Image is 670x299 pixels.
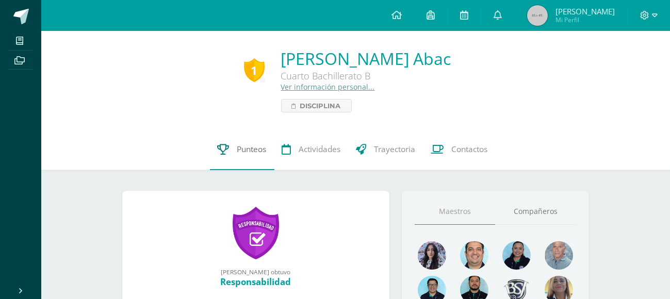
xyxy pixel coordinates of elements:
[418,241,446,270] img: 31702bfb268df95f55e840c80866a926.png
[244,58,265,82] div: 1
[274,129,349,170] a: Actividades
[281,99,352,112] a: Disciplina
[133,268,379,276] div: [PERSON_NAME] obtuvo
[281,82,375,92] a: Ver información personal...
[452,144,488,155] span: Contactos
[133,276,379,288] div: Responsabilidad
[415,198,496,225] a: Maestros
[423,129,496,170] a: Contactos
[210,129,274,170] a: Punteos
[495,198,576,225] a: Compañeros
[460,241,488,270] img: 677c00e80b79b0324b531866cf3fa47b.png
[281,70,451,82] div: Cuarto Bachillerato B
[545,241,573,270] img: 55ac31a88a72e045f87d4a648e08ca4b.png
[281,47,451,70] a: [PERSON_NAME] Abac
[374,144,416,155] span: Trayectoria
[349,129,423,170] a: Trayectoria
[555,6,615,16] span: [PERSON_NAME]
[502,241,531,270] img: 4fefb2d4df6ade25d47ae1f03d061a50.png
[300,99,341,112] span: Disciplina
[527,5,548,26] img: 45x45
[299,144,341,155] span: Actividades
[237,144,267,155] span: Punteos
[555,15,615,24] span: Mi Perfil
